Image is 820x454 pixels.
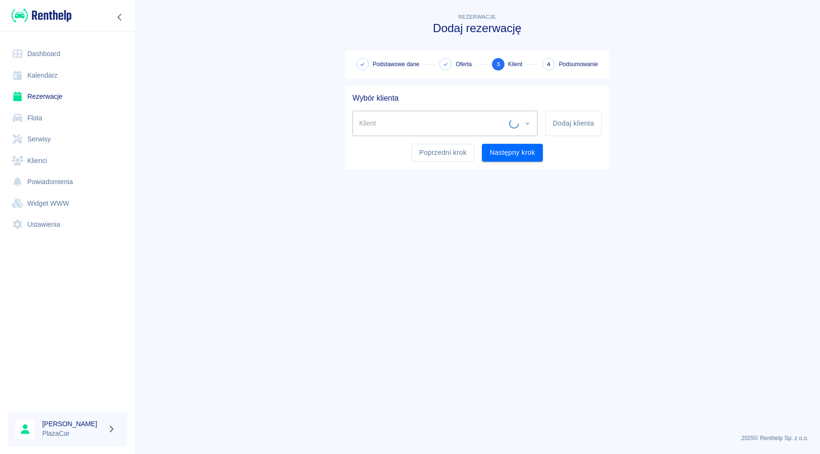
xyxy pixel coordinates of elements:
[8,171,127,193] a: Powiadomienia
[146,434,808,442] p: 2025 © Renthelp Sp. z o.o.
[8,8,71,23] a: Renthelp logo
[482,144,543,162] button: Następny krok
[8,65,127,86] a: Kalendarz
[8,107,127,129] a: Flota
[8,193,127,214] a: Widget WWW
[411,144,474,162] button: Poprzedni krok
[8,43,127,65] a: Dashboard
[559,60,598,69] span: Podsumowanie
[508,60,523,69] span: Klient
[8,214,127,235] a: Ustawienia
[458,14,496,20] span: Rezerwacje
[8,86,127,107] a: Rezerwacje
[345,22,609,35] h3: Dodaj rezerwację
[8,128,127,150] a: Serwisy
[373,60,419,69] span: Podstawowe dane
[8,150,127,172] a: Klienci
[352,93,602,103] h5: Wybór klienta
[113,11,127,23] button: Zwiń nawigację
[12,8,71,23] img: Renthelp logo
[545,111,602,136] button: Dodaj klienta
[42,429,104,439] p: PlazaCar
[547,59,551,70] span: 4
[456,60,471,69] span: Oferta
[42,419,104,429] h6: [PERSON_NAME]
[496,59,500,70] span: 3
